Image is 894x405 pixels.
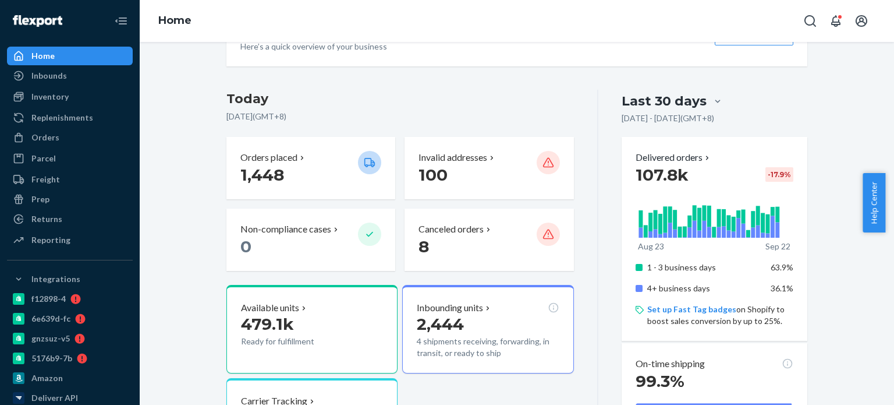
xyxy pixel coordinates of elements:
[31,132,59,143] div: Orders
[647,304,736,314] a: Set up Fast Tag badges
[417,301,483,315] p: Inbounding units
[31,313,70,325] div: 6e639d-fc
[240,223,331,236] p: Non-compliance cases
[7,369,133,388] a: Amazon
[31,112,93,124] div: Replenishments
[226,137,395,199] button: Orders placed 1,448
[417,314,464,334] span: 2,444
[7,270,133,288] button: Integrations
[31,91,69,103] div: Inventory
[31,392,78,404] div: Deliverr API
[863,173,885,233] button: Help Center
[7,329,133,348] a: gnzsuz-v5
[7,190,133,209] a: Prep
[240,151,297,164] p: Orders placed
[158,14,191,27] a: Home
[765,241,790,252] p: Sep 22
[417,336,559,359] p: 4 shipments receiving, forwarding, in transit, or ready to ship
[765,167,793,182] div: -17.9 %
[7,47,133,65] a: Home
[824,9,847,33] button: Open notifications
[405,137,573,199] button: Invalid addresses 100
[7,149,133,168] a: Parcel
[226,111,574,122] p: [DATE] ( GMT+8 )
[402,285,573,374] button: Inbounding units2,4444 shipments receiving, forwarding, in transit, or ready to ship
[31,70,67,82] div: Inbounds
[799,9,822,33] button: Open Search Box
[31,234,70,246] div: Reporting
[771,283,793,293] span: 36.1%
[771,262,793,272] span: 63.9%
[418,151,487,164] p: Invalid addresses
[109,9,133,33] button: Close Navigation
[240,165,284,185] span: 1,448
[240,237,251,256] span: 0
[226,209,395,271] button: Non-compliance cases 0
[7,210,133,228] a: Returns
[850,9,873,33] button: Open account menu
[622,112,714,124] p: [DATE] - [DATE] ( GMT+8 )
[31,213,62,225] div: Returns
[638,241,664,252] p: Aug 23
[31,174,60,185] div: Freight
[31,372,63,384] div: Amazon
[226,90,574,108] h3: Today
[31,273,80,285] div: Integrations
[622,92,707,110] div: Last 30 days
[241,314,294,334] span: 479.1k
[7,290,133,308] a: f12898-4
[31,353,72,364] div: 5176b9-7b
[7,128,133,147] a: Orders
[31,333,70,344] div: gnzsuz-v5
[418,237,429,256] span: 8
[241,336,349,347] p: Ready for fulfillment
[240,41,389,52] p: Here’s a quick overview of your business
[226,285,398,374] button: Available units479.1kReady for fulfillment
[636,151,712,164] button: Delivered orders
[647,262,762,273] p: 1 - 3 business days
[7,231,133,249] a: Reporting
[636,371,684,391] span: 99.3%
[7,309,133,328] a: 6e639d-fc
[405,209,573,271] button: Canceled orders 8
[647,304,793,327] p: on Shopify to boost sales conversion by up to 25%.
[7,108,133,127] a: Replenishments
[7,349,133,368] a: 5176b9-7b
[7,170,133,189] a: Freight
[418,223,484,236] p: Canceled orders
[241,301,299,315] p: Available units
[7,66,133,85] a: Inbounds
[31,153,56,164] div: Parcel
[418,165,448,185] span: 100
[636,357,705,371] p: On-time shipping
[31,293,66,305] div: f12898-4
[31,50,55,62] div: Home
[7,87,133,106] a: Inventory
[636,165,689,185] span: 107.8k
[13,15,62,27] img: Flexport logo
[149,4,201,38] ol: breadcrumbs
[647,283,762,294] p: 4+ business days
[31,193,49,205] div: Prep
